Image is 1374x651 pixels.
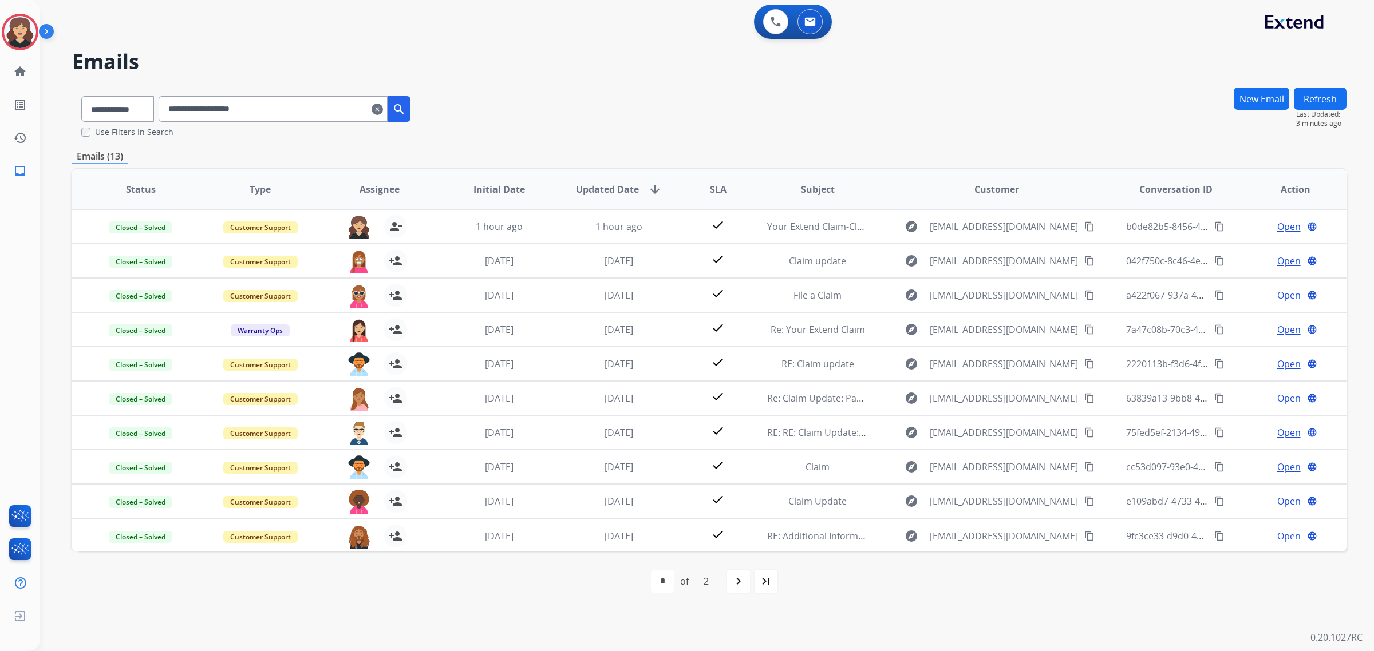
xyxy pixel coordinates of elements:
img: agent-avatar [348,249,370,273]
mat-icon: content_copy [1214,290,1225,300]
span: b0de82b5-8456-4f08-8f01-73afa897076b [1126,220,1298,233]
mat-icon: content_copy [1214,427,1225,438]
mat-icon: check [711,287,725,300]
span: RE: Additional Information Needed [767,530,917,542]
span: Your Extend Claim-Claim ID: 877bb427-a6a7-431a-9042-2db16a7de5d6 Follow Up [767,220,1114,233]
mat-icon: content_copy [1214,359,1225,369]
mat-icon: person_add [389,460,402,474]
span: 75fed5ef-2134-4977-bfa1-6736ded32e8a [1126,426,1298,439]
mat-icon: check [711,390,725,403]
mat-icon: check [711,321,725,335]
span: Open [1277,254,1301,268]
mat-icon: content_copy [1214,496,1225,506]
mat-icon: person_add [389,323,402,336]
mat-icon: person_add [389,254,402,268]
mat-icon: content_copy [1084,462,1095,472]
span: Conversation ID [1139,182,1213,196]
mat-icon: language [1307,531,1317,541]
span: [DATE] [485,358,514,370]
mat-icon: arrow_downward [648,182,662,196]
mat-icon: explore [905,391,918,405]
mat-icon: check [711,493,725,506]
span: [DATE] [605,289,633,301]
span: 7a47c08b-70c3-4b20-9404-aeca62733c2b [1126,323,1302,336]
span: Subject [801,182,835,196]
span: [DATE] [605,426,633,439]
span: Customer Support [223,359,298,371]
span: 042f750c-8c46-4ee0-801b-5d0020ee825f [1126,255,1298,267]
mat-icon: language [1307,393,1317,403]
mat-icon: content_copy [1084,496,1095,506]
img: agent-avatar [348,455,370,479]
span: 63839a13-9bb8-4de1-bd41-7d69fa8d95ed [1126,392,1305,404]
span: Closed – Solved [109,496,172,508]
span: [DATE] [485,426,514,439]
img: agent-avatar [348,490,370,514]
span: Customer Support [223,496,298,508]
span: Updated Date [576,182,639,196]
span: a422f067-937a-451e-90b8-2fce1a616000 [1126,289,1298,301]
mat-icon: check [711,252,725,266]
span: [EMAIL_ADDRESS][DOMAIN_NAME] [930,426,1078,439]
span: Open [1277,288,1301,302]
span: [EMAIL_ADDRESS][DOMAIN_NAME] [930,254,1078,268]
mat-icon: content_copy [1084,256,1095,266]
span: Re: Your Extend Claim [771,323,865,336]
span: [EMAIL_ADDRESS][DOMAIN_NAME] [930,460,1078,474]
mat-icon: content_copy [1084,393,1095,403]
span: [DATE] [605,358,633,370]
span: Closed – Solved [109,427,172,439]
mat-icon: person_add [389,494,402,508]
span: [DATE] [485,495,514,507]
span: [DATE] [485,530,514,542]
mat-icon: content_copy [1214,256,1225,266]
span: Open [1277,460,1301,474]
mat-icon: person_remove [389,220,402,233]
mat-icon: explore [905,288,918,302]
span: cc53d097-93e0-43d8-8f20-eb4c2767ccfe [1126,461,1297,473]
span: [DATE] [485,289,514,301]
th: Action [1227,169,1347,209]
span: Re: Claim Update: Parts ordered for repair [767,392,950,404]
mat-icon: explore [905,529,918,543]
mat-icon: person_add [389,529,402,543]
div: 2 [694,570,718,593]
mat-icon: navigate_next [732,574,745,588]
span: 9fc3ce33-d9d0-4b7a-94aa-5f24626e8e10 [1126,530,1298,542]
span: [DATE] [605,255,633,267]
span: Assignee [360,182,400,196]
img: agent-avatar [348,284,370,308]
mat-icon: explore [905,357,918,371]
span: SLA [710,182,727,196]
span: [EMAIL_ADDRESS][DOMAIN_NAME] [930,357,1078,371]
span: Closed – Solved [109,221,172,233]
span: Open [1277,529,1301,543]
mat-icon: language [1307,496,1317,506]
span: [DATE] [485,323,514,336]
mat-icon: content_copy [1084,324,1095,335]
span: Open [1277,391,1301,405]
p: 0.20.1027RC [1310,630,1363,644]
span: Customer Support [223,290,298,302]
span: Customer Support [223,393,298,405]
span: [EMAIL_ADDRESS][DOMAIN_NAME] [930,494,1078,508]
mat-icon: language [1307,324,1317,335]
mat-icon: check [711,527,725,541]
mat-icon: content_copy [1084,221,1095,232]
img: agent-avatar [348,387,370,411]
mat-icon: home [13,65,27,78]
mat-icon: check [711,458,725,472]
mat-icon: content_copy [1214,324,1225,335]
span: [EMAIL_ADDRESS][DOMAIN_NAME] [930,288,1078,302]
span: [DATE] [485,461,514,473]
span: Claim update [789,255,846,267]
mat-icon: check [711,424,725,438]
span: Closed – Solved [109,462,172,474]
span: Customer [974,182,1019,196]
span: Open [1277,323,1301,336]
span: [DATE] [485,255,514,267]
img: avatar [4,16,36,48]
span: RE: RE: Claim Update: Parts ordered for repair [767,426,965,439]
span: Closed – Solved [109,290,172,302]
mat-icon: person_add [389,426,402,439]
